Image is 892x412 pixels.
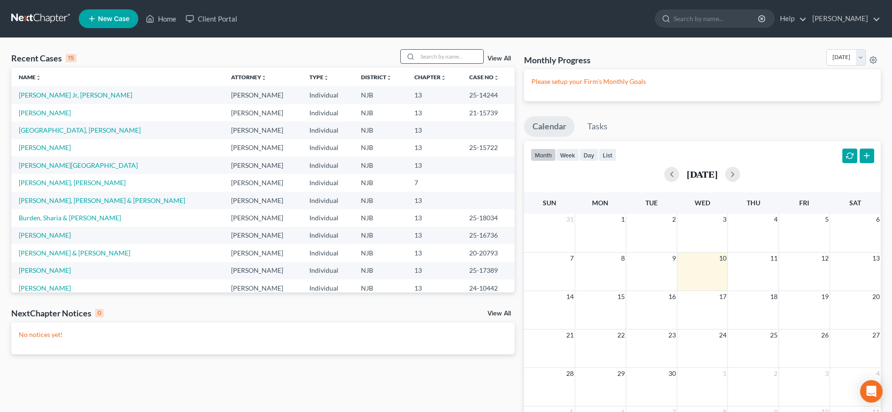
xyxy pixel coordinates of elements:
input: Search by name... [418,50,483,63]
td: NJB [353,86,407,104]
input: Search by name... [674,10,759,27]
td: 13 [407,121,462,139]
span: 4 [773,214,779,225]
span: 26 [820,330,830,341]
span: 15 [616,291,626,302]
td: 25-14244 [462,86,514,104]
td: Individual [302,192,353,209]
h3: Monthly Progress [524,54,591,66]
span: 25 [769,330,779,341]
span: 16 [667,291,677,302]
td: 13 [407,157,462,174]
td: Individual [302,121,353,139]
span: 17 [718,291,727,302]
i: unfold_more [36,75,41,81]
td: [PERSON_NAME] [224,279,302,297]
td: 13 [407,244,462,262]
td: NJB [353,157,407,174]
p: No notices yet! [19,330,507,339]
i: unfold_more [261,75,267,81]
td: NJB [353,262,407,279]
a: Calendar [524,116,575,137]
td: 24-10442 [462,279,514,297]
td: 21-15739 [462,104,514,121]
td: [PERSON_NAME] [224,86,302,104]
a: [GEOGRAPHIC_DATA], [PERSON_NAME] [19,126,141,134]
a: Burden, Sharia & [PERSON_NAME] [19,214,121,222]
td: Individual [302,157,353,174]
a: Districtunfold_more [361,74,392,81]
span: 27 [871,330,881,341]
span: Tue [645,199,658,207]
span: 30 [667,368,677,379]
span: 14 [565,291,575,302]
td: [PERSON_NAME] [224,121,302,139]
td: Individual [302,227,353,244]
span: 18 [769,291,779,302]
span: Sun [543,199,556,207]
span: 28 [565,368,575,379]
span: Thu [747,199,760,207]
span: 3 [722,214,727,225]
a: [PERSON_NAME] [19,266,71,274]
span: 1 [722,368,727,379]
a: Chapterunfold_more [414,74,446,81]
td: 13 [407,209,462,226]
button: month [531,149,556,161]
td: Individual [302,244,353,262]
span: 11 [769,253,779,264]
td: 25-17389 [462,262,514,279]
button: list [599,149,616,161]
td: [PERSON_NAME] [224,157,302,174]
span: Sat [849,199,861,207]
span: 23 [667,330,677,341]
span: 19 [820,291,830,302]
td: [PERSON_NAME] [224,139,302,157]
a: [PERSON_NAME][GEOGRAPHIC_DATA] [19,161,138,169]
span: New Case [98,15,129,22]
i: unfold_more [386,75,392,81]
td: Individual [302,139,353,157]
span: 8 [620,253,626,264]
td: NJB [353,174,407,191]
span: 12 [820,253,830,264]
td: 25-15722 [462,139,514,157]
td: NJB [353,227,407,244]
span: 21 [565,330,575,341]
td: NJB [353,192,407,209]
td: Individual [302,174,353,191]
td: 13 [407,86,462,104]
td: 13 [407,227,462,244]
i: unfold_more [323,75,329,81]
td: NJB [353,279,407,297]
td: [PERSON_NAME] [224,262,302,279]
div: 0 [95,309,104,317]
td: 13 [407,139,462,157]
a: Nameunfold_more [19,74,41,81]
a: [PERSON_NAME] & [PERSON_NAME] [19,249,130,257]
td: Individual [302,86,353,104]
span: 2 [671,214,677,225]
span: 22 [616,330,626,341]
td: [PERSON_NAME] [224,104,302,121]
span: 5 [824,214,830,225]
td: 13 [407,279,462,297]
td: NJB [353,244,407,262]
span: 29 [616,368,626,379]
td: [PERSON_NAME] [224,192,302,209]
a: Help [775,10,807,27]
button: day [579,149,599,161]
td: 13 [407,192,462,209]
span: 24 [718,330,727,341]
a: View All [487,55,511,62]
a: Case Nounfold_more [469,74,499,81]
a: Home [141,10,181,27]
span: 2 [773,368,779,379]
a: [PERSON_NAME], [PERSON_NAME] [19,179,126,187]
h2: [DATE] [687,169,718,179]
td: Individual [302,262,353,279]
span: Fri [799,199,809,207]
a: Attorneyunfold_more [231,74,267,81]
a: View All [487,310,511,317]
span: 13 [871,253,881,264]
